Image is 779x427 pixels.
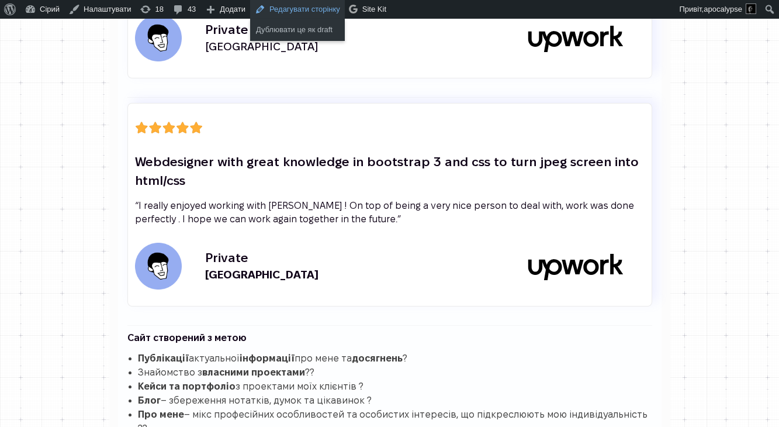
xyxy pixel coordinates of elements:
[135,122,203,134] img: 5 star rating
[138,366,652,380] li: Знайомство з ??
[138,353,189,363] strong: Публікації
[169,381,180,391] strong: та
[205,24,248,36] h4: Private
[362,5,386,13] span: Site Kit
[138,409,184,419] strong: Про мене
[704,5,742,13] span: apocalypse
[138,395,161,405] strong: Блог
[251,367,305,377] strong: проектами
[138,380,652,394] li: з проектами моїх клієнтів ?
[352,353,403,363] strong: досягнень
[182,381,236,391] strong: портфоліо
[135,153,645,189] h2: Webdesigner with great knowledge in bootstrap 3 and css to turn jpeg screen into html/css
[205,41,318,52] h5: [GEOGRAPHIC_DATA]
[138,394,652,408] li: – збереження нотатків, думок та цікавинок ?
[127,333,247,343] strong: Сайт створений з метою
[138,352,652,366] li: актуальної про мене та ?
[138,381,167,391] strong: Кейси
[135,199,645,226] p: “I really enjoyed working with [PERSON_NAME] ! On top of being a very nice person to deal with, w...
[250,22,345,37] a: Дублювати це як draft
[205,268,318,281] strong: [GEOGRAPHIC_DATA]
[202,367,249,377] strong: власними
[205,252,248,264] h4: Private
[240,353,295,363] strong: інформації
